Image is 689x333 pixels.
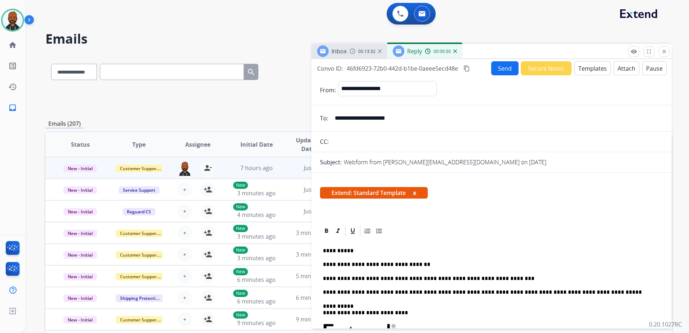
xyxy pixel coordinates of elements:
[233,203,248,210] p: New
[71,140,90,149] span: Status
[661,48,667,55] mat-icon: close
[178,161,192,176] img: agent-avatar
[123,208,155,216] span: Reguard CS
[237,297,276,305] span: 6 minutes ago
[178,269,192,283] button: +
[247,68,255,76] mat-icon: search
[304,207,327,215] span: Just now
[296,272,334,280] span: 5 minutes ago
[116,316,163,324] span: Customer Support
[183,315,186,324] span: +
[204,250,212,259] mat-icon: person_add
[45,32,672,46] h2: Emails
[407,47,422,55] span: Reply
[413,188,416,197] button: x
[237,254,276,262] span: 3 minutes ago
[116,251,163,259] span: Customer Support
[63,251,97,259] span: New - Initial
[237,319,276,327] span: 9 minutes ago
[63,316,97,324] span: New - Initial
[237,276,276,284] span: 6 minutes ago
[237,189,276,197] span: 3 minutes ago
[178,182,192,197] button: +
[646,48,652,55] mat-icon: fullscreen
[119,186,160,194] span: Service Support
[116,230,163,237] span: Customer Support
[521,61,572,75] button: Secure Notes
[178,290,192,305] button: +
[304,186,327,194] span: Just now
[320,86,336,94] p: From:
[233,311,248,319] p: New
[233,247,248,254] p: New
[463,65,470,72] mat-icon: content_copy
[491,61,519,75] button: Send
[574,61,611,75] button: Templates
[344,158,546,166] p: Webform from [PERSON_NAME][EMAIL_ADDRESS][DOMAIN_NAME] on [DATE]
[237,211,276,219] span: 4 minutes ago
[631,48,637,55] mat-icon: remove_red_eye
[116,273,163,280] span: Customer Support
[320,187,428,199] span: Extend: Standard Template
[333,226,343,236] div: Italic
[204,315,212,324] mat-icon: person_add
[240,164,273,172] span: 7 hours ago
[649,320,682,329] p: 0.20.1027RC
[45,119,84,128] p: Emails (207)
[178,226,192,240] button: +
[358,49,375,54] span: 00:13:32
[8,83,17,91] mat-icon: history
[614,61,639,75] button: Attach
[63,165,97,172] span: New - Initial
[320,158,342,166] p: Subject:
[237,232,276,240] span: 3 minutes ago
[8,62,17,70] mat-icon: list_alt
[183,272,186,280] span: +
[320,137,329,146] p: CC:
[3,10,23,30] img: avatar
[347,226,358,236] div: Underline
[116,294,165,302] span: Shipping Protection
[63,230,97,237] span: New - Initial
[183,185,186,194] span: +
[434,49,451,54] span: 00:00:50
[204,185,212,194] mat-icon: person_add
[233,182,248,189] p: New
[320,114,328,123] p: To:
[204,207,212,216] mat-icon: person_add
[304,164,327,172] span: Just now
[63,294,97,302] span: New - Initial
[178,312,192,327] button: +
[204,272,212,280] mat-icon: person_add
[296,250,334,258] span: 3 minutes ago
[204,293,212,302] mat-icon: person_add
[374,226,384,236] div: Bullet List
[178,204,192,218] button: +
[183,228,186,237] span: +
[183,250,186,259] span: +
[296,229,334,237] span: 3 minutes ago
[317,64,343,73] p: Convo ID:
[63,273,97,280] span: New - Initial
[642,61,667,75] button: Pause
[183,207,186,216] span: +
[185,140,210,149] span: Assignee
[204,164,212,172] mat-icon: person_remove
[233,290,248,297] p: New
[296,315,334,323] span: 9 minutes ago
[347,65,458,72] span: 46fd6923-72b0-442d-b1be-0aeee5ecd48e
[362,226,373,236] div: Ordered List
[183,293,186,302] span: +
[233,225,248,232] p: New
[292,136,324,153] span: Updated Date
[8,41,17,49] mat-icon: home
[321,226,332,236] div: Bold
[296,294,334,302] span: 6 minutes ago
[116,165,163,172] span: Customer Support
[8,103,17,112] mat-icon: inbox
[240,140,273,149] span: Initial Date
[332,47,347,55] span: Inbox
[204,228,212,237] mat-icon: person_add
[178,247,192,262] button: +
[233,268,248,275] p: New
